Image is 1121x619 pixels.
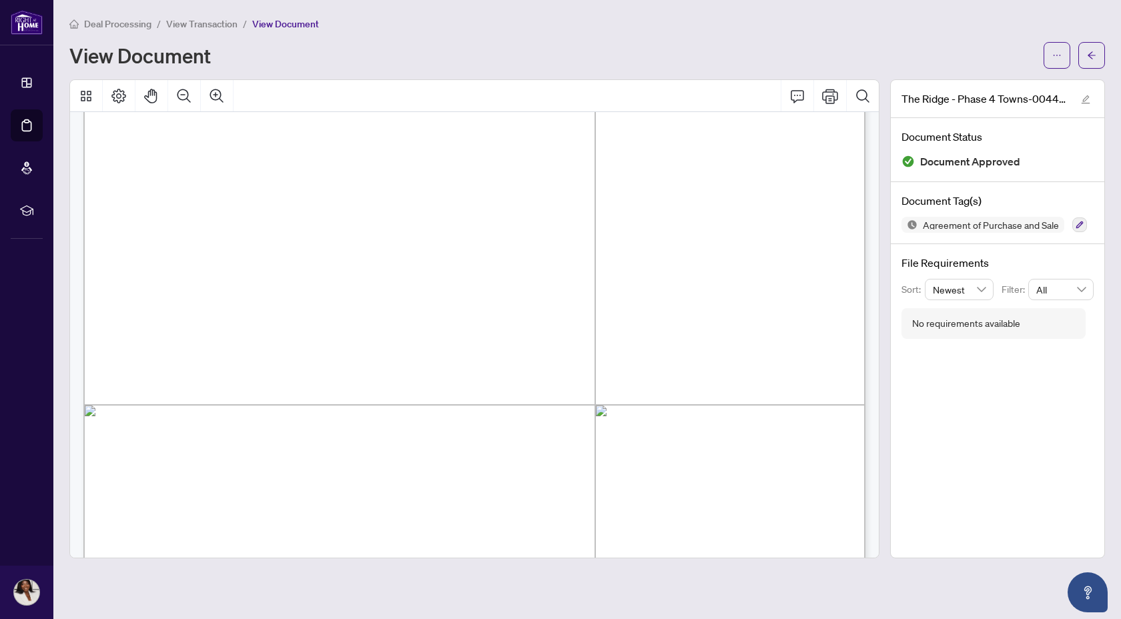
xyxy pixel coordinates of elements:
[69,19,79,29] span: home
[243,16,247,31] li: /
[14,580,39,605] img: Profile Icon
[912,316,1020,331] div: No requirements available
[901,129,1094,145] h4: Document Status
[157,16,161,31] li: /
[1052,51,1062,60] span: ellipsis
[933,279,986,299] span: Newest
[166,18,238,30] span: View Transaction
[252,18,319,30] span: View Document
[901,282,925,297] p: Sort:
[1002,282,1028,297] p: Filter:
[1068,572,1108,612] button: Open asap
[901,155,915,168] img: Document Status
[69,45,211,66] h1: View Document
[901,255,1094,271] h4: File Requirements
[11,10,43,35] img: logo
[920,153,1020,171] span: Document Approved
[917,220,1064,229] span: Agreement of Purchase and Sale
[84,18,151,30] span: Deal Processing
[1036,279,1086,299] span: All
[901,193,1094,209] h4: Document Tag(s)
[901,91,1068,107] span: The Ridge - Phase 4 Towns-004404-241025 - [GEOGRAPHIC_DATA] APS Master Template OHB_Increased Dev...
[1081,95,1090,104] span: edit
[901,217,917,233] img: Status Icon
[1087,51,1096,60] span: arrow-left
